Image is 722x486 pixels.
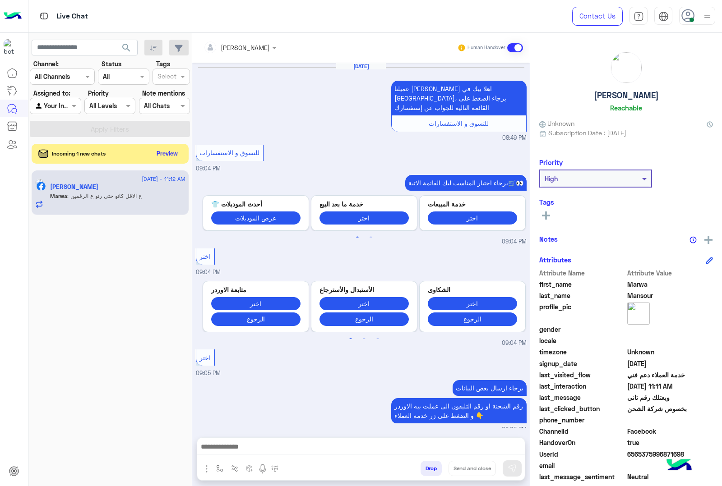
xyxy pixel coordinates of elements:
[35,179,43,187] img: picture
[353,233,362,242] button: 1 of 2
[627,393,713,402] span: وبعتلك رقم تاني
[156,59,170,69] label: Tags
[627,472,713,481] span: 0
[502,426,527,434] span: 09:05 PM
[246,465,253,472] img: create order
[539,359,625,368] span: signup_date
[116,40,138,59] button: search
[627,280,713,289] span: Marwa
[373,335,382,344] button: 3 of 2
[502,339,527,348] span: 09:04 PM
[627,426,713,436] span: 0
[539,198,713,206] h6: Tags
[196,370,221,376] span: 09:05 PM
[199,252,211,260] span: اختر
[319,297,409,310] button: اختر
[627,347,713,357] span: Unknown
[572,7,623,26] a: Contact Us
[539,158,563,166] h6: Priority
[627,359,713,368] span: 2024-12-22T20:57:17.656Z
[508,464,517,473] img: send message
[428,211,517,225] button: اختر
[242,461,257,476] button: create order
[4,7,22,26] img: Logo
[213,461,227,476] button: select flow
[539,370,625,380] span: last_visited_flow
[627,415,713,425] span: null
[33,59,59,69] label: Channel:
[449,461,496,476] button: Send and close
[67,193,142,199] span: ع الاقل كانو حتى رنو ع الرقمين
[627,291,713,300] span: Mansour
[211,312,301,326] button: الرجوع
[539,268,625,278] span: Attribute Name
[502,134,527,142] span: 08:49 PM
[610,104,642,112] h6: Reachable
[428,297,517,310] button: اختر
[627,449,713,459] span: 6565375996871698
[453,380,527,396] p: 9/9/2025, 9:05 PM
[211,199,301,209] p: أحدث الموديلات 👕
[428,199,517,209] p: خدمة المبيعات
[627,404,713,413] span: بخصوص شركة الشحن
[319,211,409,225] button: اختر
[539,235,558,243] h6: Notes
[539,325,625,334] span: gender
[50,193,67,199] span: Marwa
[627,461,713,470] span: null
[211,211,301,225] button: عرض الموديلات
[156,71,176,83] div: Select
[634,11,644,22] img: tab
[153,147,182,160] button: Preview
[421,461,442,476] button: Drop
[37,182,46,191] img: Facebook
[142,88,185,98] label: Note mentions
[539,404,625,413] span: last_clicked_button
[702,11,713,22] img: profile
[629,7,648,26] a: tab
[428,285,517,294] p: الشكاوى
[467,44,505,51] small: Human Handover
[319,199,409,209] p: خدمة ما بعد البيع
[627,381,713,391] span: 2025-09-10T08:11:36.361Z
[102,59,121,69] label: Status
[611,52,642,83] img: picture
[319,312,409,326] button: الرجوع
[30,121,190,137] button: Apply Filters
[539,336,625,345] span: locale
[52,150,106,158] span: Incoming 1 new chats
[627,336,713,345] span: null
[391,398,527,423] p: 9/9/2025, 9:05 PM
[539,472,625,481] span: last_message_sentiment
[690,236,697,243] img: notes
[231,465,238,472] img: Trigger scenario
[405,175,527,191] p: 9/9/2025, 9:04 PM
[271,465,278,472] img: make a call
[211,297,301,310] button: اختر
[627,438,713,447] span: true
[50,183,98,191] h5: Marwa Mansour
[346,335,355,344] button: 1 of 2
[336,63,386,69] h6: [DATE]
[196,269,221,275] span: 09:04 PM
[539,302,625,323] span: profile_pic
[539,347,625,357] span: timezone
[539,393,625,402] span: last_message
[428,312,517,326] button: الرجوع
[663,450,695,481] img: hulul-logo.png
[257,463,268,474] img: send voice note
[594,90,659,101] h5: [PERSON_NAME]
[211,285,301,294] p: متابعة الاوردر
[627,370,713,380] span: خدمة العملاء دعم فني
[539,426,625,436] span: ChannelId
[548,128,626,138] span: Subscription Date : [DATE]
[539,381,625,391] span: last_interaction
[539,280,625,289] span: first_name
[199,354,211,362] span: اختر
[391,81,527,115] p: 9/9/2025, 8:49 PM
[627,325,713,334] span: null
[88,88,109,98] label: Priority
[539,438,625,447] span: HandoverOn
[38,10,50,22] img: tab
[539,256,571,264] h6: Attributes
